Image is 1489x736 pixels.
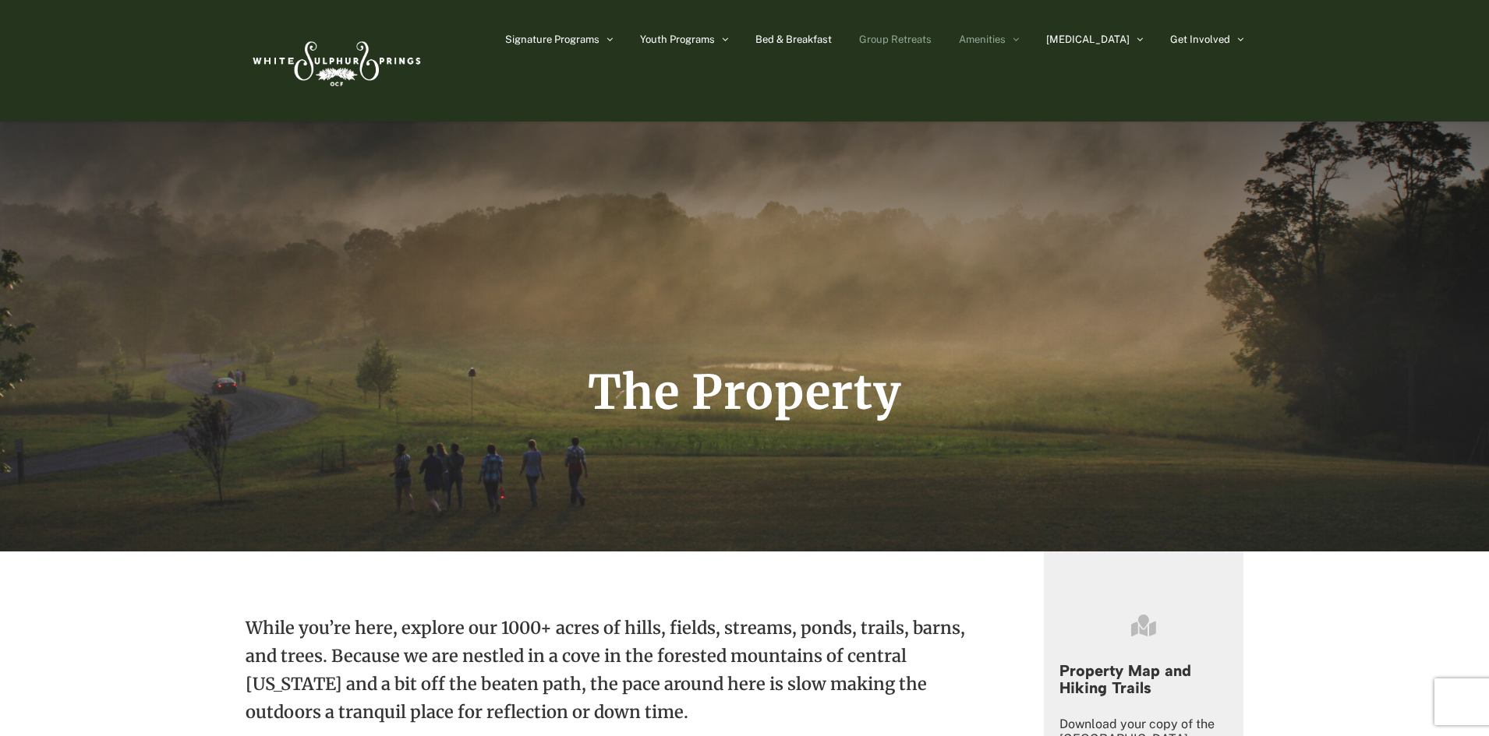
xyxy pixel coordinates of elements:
[588,363,902,421] span: The Property
[859,34,932,44] span: Group Retreats
[1059,661,1191,697] strong: Property Map and Hiking Trails
[1170,34,1230,44] span: Get Involved
[246,24,425,97] img: White Sulphur Springs Logo
[1046,34,1130,44] span: [MEDICAL_DATA]
[959,34,1006,44] span: Amenities
[505,34,599,44] span: Signature Programs
[755,34,832,44] span: Bed & Breakfast
[640,34,715,44] span: Youth Programs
